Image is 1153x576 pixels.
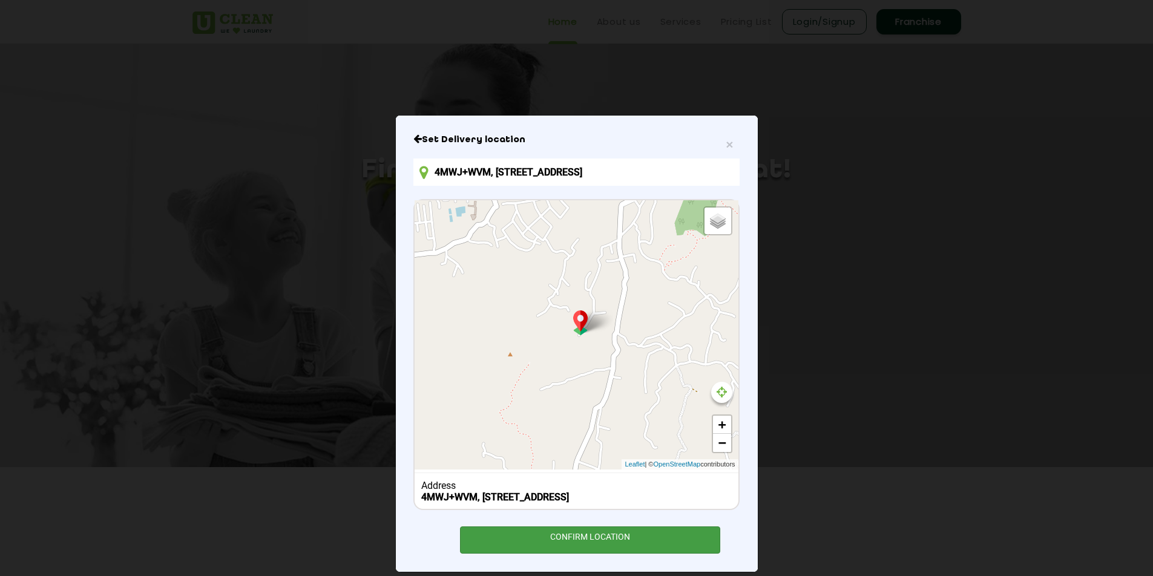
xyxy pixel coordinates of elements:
[622,459,738,470] div: | © contributors
[705,208,731,234] a: Layers
[413,134,739,146] h6: Close
[713,434,731,452] a: Zoom out
[413,159,739,186] input: Enter location
[653,459,700,470] a: OpenStreetMap
[713,416,731,434] a: Zoom in
[726,138,733,151] button: Close
[460,526,721,554] div: CONFIRM LOCATION
[421,491,569,503] b: 4MWJ+WVM, [STREET_ADDRESS]
[421,480,732,491] div: Address
[625,459,645,470] a: Leaflet
[726,137,733,151] span: ×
